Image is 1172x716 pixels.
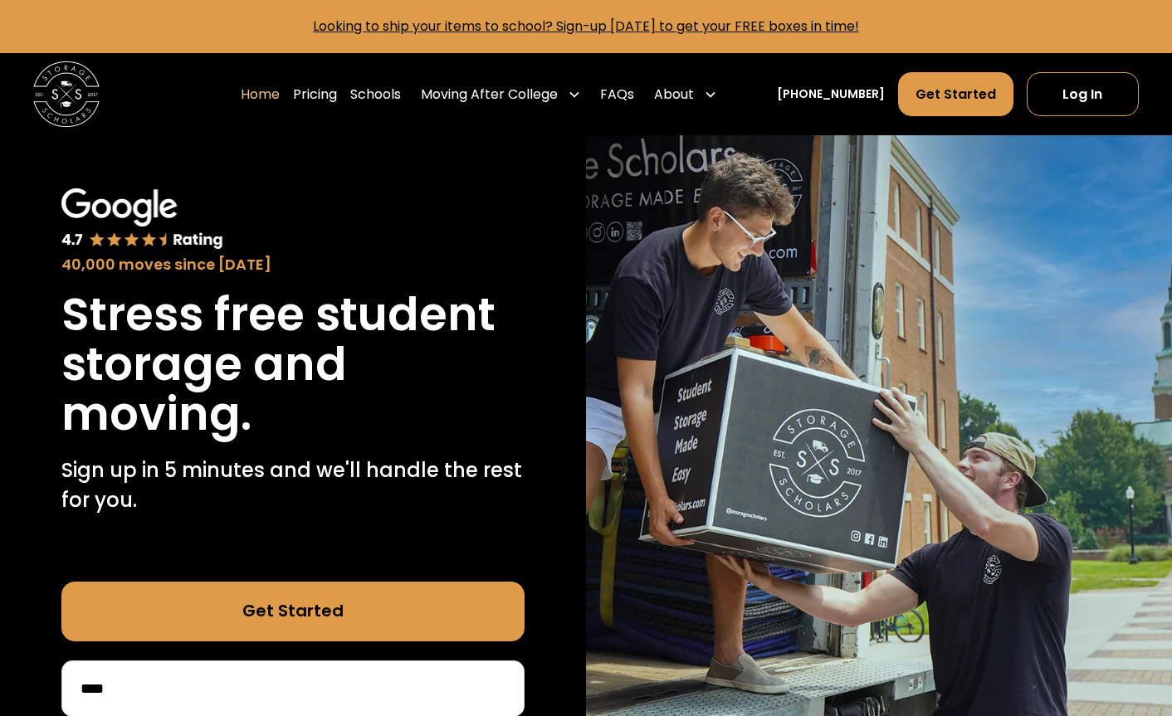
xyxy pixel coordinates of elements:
[777,85,885,103] a: [PHONE_NUMBER]
[33,61,100,128] a: home
[414,71,588,118] div: Moving After College
[654,85,694,105] div: About
[1027,72,1140,117] a: Log In
[33,61,100,128] img: Storage Scholars main logo
[313,17,859,36] a: Looking to ship your items to school? Sign-up [DATE] to get your FREE boxes in time!
[241,71,280,118] a: Home
[350,71,401,118] a: Schools
[61,188,223,251] img: Google 4.7 star rating
[61,582,525,641] a: Get Started
[421,85,558,105] div: Moving After College
[898,72,1013,117] a: Get Started
[293,71,337,118] a: Pricing
[600,71,634,118] a: FAQs
[61,290,525,440] h1: Stress free student storage and moving.
[61,254,525,276] div: 40,000 moves since [DATE]
[647,71,724,118] div: About
[61,455,525,515] p: Sign up in 5 minutes and we'll handle the rest for you.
